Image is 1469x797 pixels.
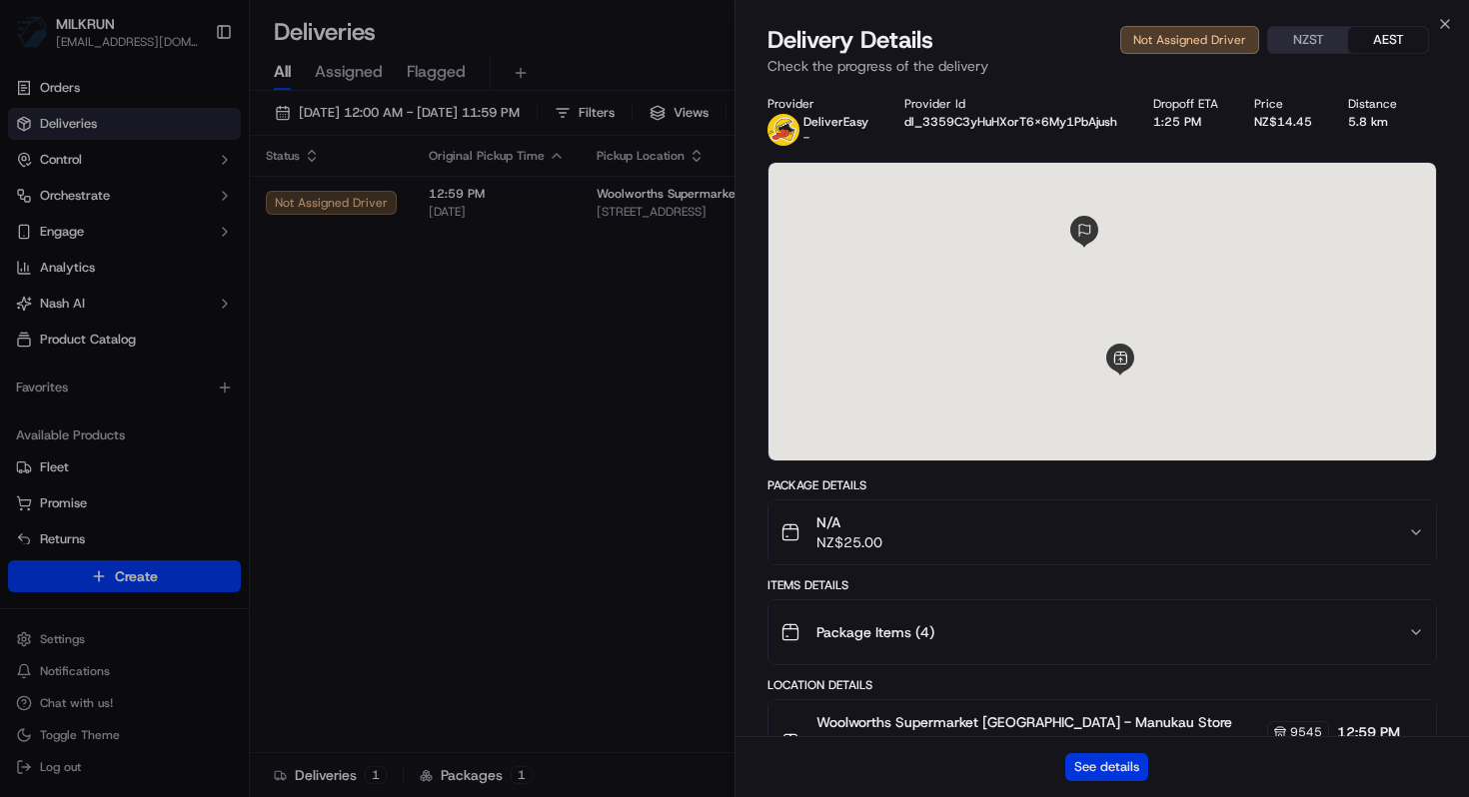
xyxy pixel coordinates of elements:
div: 1:25 PM [1153,114,1222,130]
button: NZST [1268,27,1348,53]
img: 1736555255976-a54dd68f-1ca7-489b-9aae-adbdc363a1c4 [20,191,56,227]
span: NZ$25.00 [816,532,882,552]
div: Package Details [767,477,1437,493]
span: 9545 [1290,724,1322,740]
button: AEST [1348,27,1428,53]
a: 📗Knowledge Base [12,282,161,318]
p: Welcome 👋 [20,80,364,112]
button: dl_3359C3yHuHXorT6x6My1PbAjush [904,114,1117,130]
span: Knowledge Base [40,290,153,310]
div: NZ$14.45 [1254,114,1316,130]
span: N/A [816,512,882,532]
button: N/ANZ$25.00 [768,500,1436,564]
span: Package Items ( 4 ) [816,622,934,642]
img: delivereasy_logo.png [767,114,799,146]
div: 💻 [169,292,185,308]
a: Powered byPylon [141,338,242,354]
span: Woolworths Supermarket [GEOGRAPHIC_DATA] - Manukau Store Manager [816,712,1263,752]
div: Price [1254,96,1316,112]
div: Start new chat [68,191,328,211]
div: Dropoff ETA [1153,96,1222,112]
div: We're available if you need us! [68,211,253,227]
button: Start new chat [340,197,364,221]
input: Got a question? Start typing here... [52,129,360,150]
div: Distance [1348,96,1401,112]
div: Provider Id [904,96,1121,112]
div: 5.8 km [1348,114,1401,130]
span: Delivery Details [767,24,933,56]
span: 12:59 PM [1337,722,1400,742]
p: Check the progress of the delivery [767,56,1437,76]
span: - [803,130,809,146]
button: See details [1065,753,1148,781]
div: Items Details [767,577,1437,593]
span: API Documentation [189,290,321,310]
a: 💻API Documentation [161,282,329,318]
button: Woolworths Supermarket [GEOGRAPHIC_DATA] - Manukau Store Manager954512:59 PM [768,700,1436,784]
div: 📗 [20,292,36,308]
span: Pylon [199,339,242,354]
img: Nash [20,20,60,60]
div: Location Details [767,677,1437,693]
p: DeliverEasy [803,114,868,130]
button: Package Items (4) [768,600,1436,664]
div: Provider [767,96,872,112]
